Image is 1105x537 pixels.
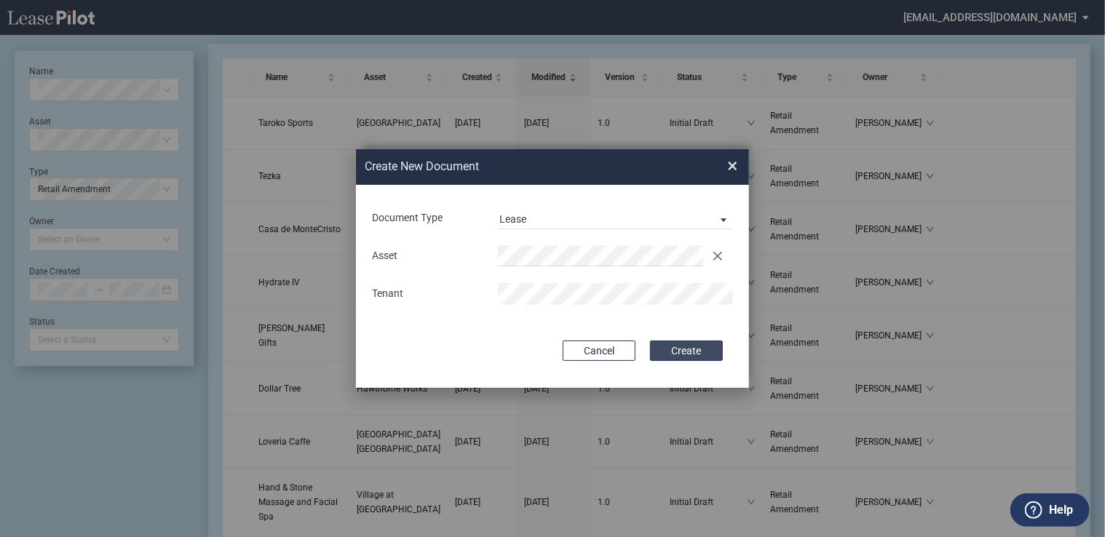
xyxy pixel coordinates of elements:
[727,155,737,178] span: ×
[356,149,749,388] md-dialog: Create New ...
[365,159,675,175] h2: Create New Document
[499,213,526,225] div: Lease
[363,249,489,263] div: Asset
[650,341,723,361] button: Create
[1049,501,1073,520] label: Help
[563,341,635,361] button: Cancel
[363,211,489,226] div: Document Type
[498,207,733,229] md-select: Document Type: Lease
[363,287,489,301] div: Tenant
